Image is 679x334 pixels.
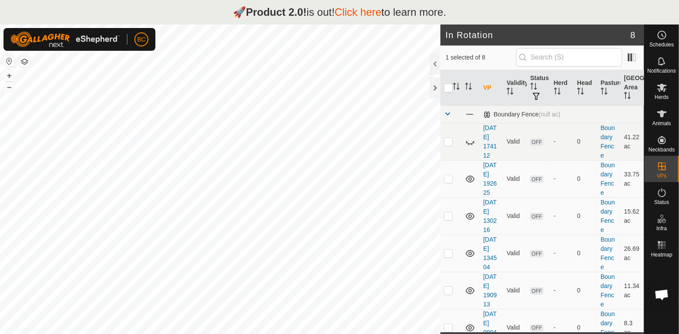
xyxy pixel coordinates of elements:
[648,147,675,152] span: Neckbands
[656,226,667,231] span: Infra
[446,30,630,40] h2: In Rotation
[19,56,30,67] button: Map Layers
[649,42,674,47] span: Schedules
[530,287,543,295] span: OFF
[577,89,584,96] p-sorticon: Activate to sort
[483,162,497,196] a: [DATE] 192625
[483,124,497,159] a: [DATE] 174112
[503,123,527,160] td: Valid
[11,32,120,47] img: Gallagher Logo
[527,70,550,106] th: Status
[647,68,676,74] span: Notifications
[530,250,543,257] span: OFF
[652,121,671,126] span: Animals
[503,272,527,309] td: Valid
[620,235,644,272] td: 26.69 ac
[573,272,597,309] td: 0
[554,174,570,183] div: -
[601,124,615,159] a: Boundary Fence
[4,82,14,92] button: –
[573,235,597,272] td: 0
[597,70,621,106] th: Pasture
[538,111,560,118] span: (null ac)
[601,89,608,96] p-sorticon: Activate to sort
[649,281,675,308] div: Open chat
[503,235,527,272] td: Valid
[446,53,516,62] span: 1 selected of 8
[601,273,615,308] a: Boundary Fence
[503,197,527,235] td: Valid
[507,89,514,96] p-sorticon: Activate to sort
[554,211,570,221] div: -
[620,197,644,235] td: 15.62 ac
[503,70,527,106] th: Validity
[573,70,597,106] th: Head
[137,35,145,44] span: BC
[573,123,597,160] td: 0
[334,6,381,18] a: Click here
[554,89,561,96] p-sorticon: Activate to sort
[530,84,537,91] p-sorticon: Activate to sort
[601,162,615,196] a: Boundary Fence
[530,176,543,183] span: OFF
[620,272,644,309] td: 11.34 ac
[554,137,570,146] div: -
[624,93,631,100] p-sorticon: Activate to sort
[630,28,635,42] span: 8
[233,4,447,20] p: 🚀 is out! to learn more.
[554,286,570,295] div: -
[554,249,570,258] div: -
[620,123,644,160] td: 41.22 ac
[657,173,666,179] span: VPs
[620,70,644,106] th: [GEOGRAPHIC_DATA] Area
[601,236,615,271] a: Boundary Fence
[483,273,497,308] a: [DATE] 190913
[480,70,503,106] th: VP
[465,84,472,91] p-sorticon: Activate to sort
[620,160,644,197] td: 33.75 ac
[554,323,570,332] div: -
[453,84,460,91] p-sorticon: Activate to sort
[530,138,543,146] span: OFF
[530,324,543,332] span: OFF
[483,199,497,233] a: [DATE] 130216
[654,200,669,205] span: Status
[651,252,672,257] span: Heatmap
[550,70,574,106] th: Herd
[654,95,668,100] span: Herds
[483,111,561,118] div: Boundary Fence
[573,197,597,235] td: 0
[516,48,622,67] input: Search (S)
[503,160,527,197] td: Valid
[601,199,615,233] a: Boundary Fence
[573,160,597,197] td: 0
[4,70,14,81] button: +
[530,213,543,220] span: OFF
[4,56,14,67] button: Reset Map
[246,6,307,18] strong: Product 2.0!
[483,236,497,271] a: [DATE] 134504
